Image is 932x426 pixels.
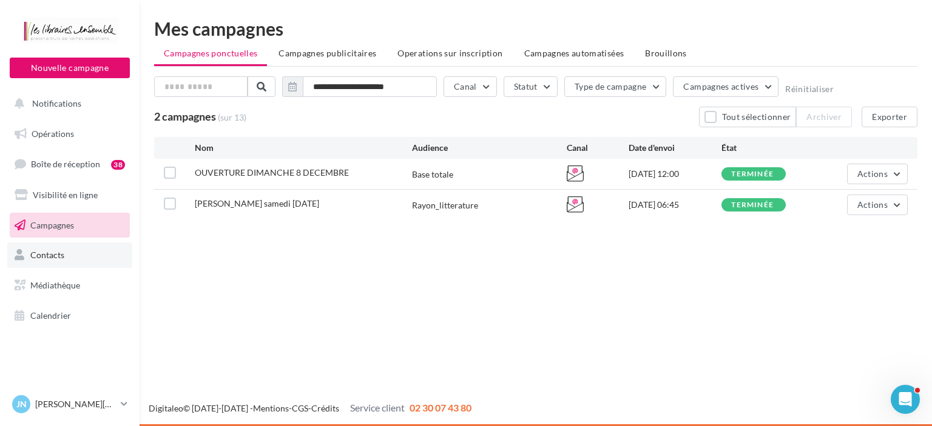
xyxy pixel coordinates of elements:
[30,310,71,321] span: Calendrier
[857,168,888,179] span: Actions
[195,142,412,154] div: Nom
[195,198,319,208] span: Sandrine COLLETTE samedi 19/10/2024
[731,170,774,178] div: terminée
[412,199,478,211] div: Rayon_litterature
[891,385,920,414] iframe: Intercom live chat
[154,110,216,123] span: 2 campagnes
[567,142,629,154] div: Canal
[10,393,130,416] a: JN [PERSON_NAME][DATE]
[721,142,814,154] div: État
[796,107,852,127] button: Archiver
[7,303,132,328] a: Calendrier
[292,403,308,413] a: CGS
[31,159,100,169] span: Boîte de réception
[629,199,721,211] div: [DATE] 06:45
[7,151,132,177] a: Boîte de réception38
[33,190,98,200] span: Visibilité en ligne
[10,58,130,78] button: Nouvelle campagne
[7,182,132,208] a: Visibilité en ligne
[30,219,74,230] span: Campagnes
[524,48,624,58] span: Campagnes automatisées
[629,142,721,154] div: Date d'envoi
[645,48,687,58] span: Brouillons
[154,19,917,38] div: Mes campagnes
[149,403,183,413] a: Digitaleo
[731,201,774,209] div: terminée
[311,403,339,413] a: Crédits
[30,280,80,290] span: Médiathèque
[111,160,125,170] div: 38
[444,76,497,97] button: Canal
[279,48,376,58] span: Campagnes publicitaires
[412,168,453,181] div: Base totale
[253,403,289,413] a: Mentions
[32,98,81,108] span: Notifications
[218,111,246,124] span: (sur 13)
[847,164,908,184] button: Actions
[857,199,888,210] span: Actions
[7,273,132,298] a: Médiathèque
[397,48,502,58] span: Operations sur inscription
[699,107,796,127] button: Tout sélectionner
[195,167,349,178] span: OUVERTURE DIMANCHE 8 DECEMBRE
[149,403,471,413] span: © [DATE]-[DATE] - - -
[35,398,116,410] p: [PERSON_NAME][DATE]
[862,107,917,127] button: Exporter
[683,81,758,92] span: Campagnes actives
[412,142,567,154] div: Audience
[673,76,778,97] button: Campagnes actives
[16,398,27,410] span: JN
[350,402,405,413] span: Service client
[30,250,64,260] span: Contacts
[7,213,132,238] a: Campagnes
[7,121,132,147] a: Opérations
[504,76,558,97] button: Statut
[410,402,471,413] span: 02 30 07 43 80
[785,84,834,94] button: Réinitialiser
[564,76,667,97] button: Type de campagne
[629,168,721,180] div: [DATE] 12:00
[7,242,132,268] a: Contacts
[7,91,127,116] button: Notifications
[847,195,908,215] button: Actions
[32,128,74,139] span: Opérations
